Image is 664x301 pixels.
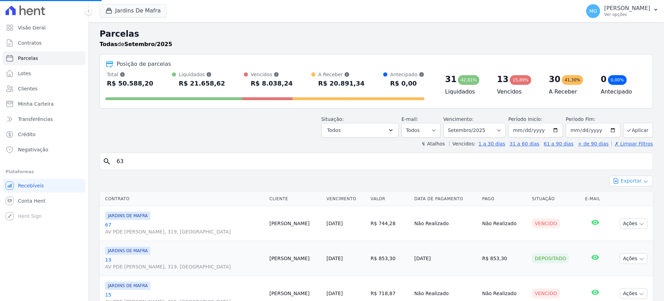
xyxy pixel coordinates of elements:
[107,78,153,89] div: R$ 50.588,20
[445,74,456,85] div: 31
[532,254,569,263] div: Depositado
[18,197,45,204] span: Conta Hent
[604,12,650,17] p: Ver opções
[549,88,590,96] h4: A Receber
[100,192,267,206] th: Contrato
[368,241,412,276] td: R$ 853,30
[117,60,171,68] div: Posição de parcelas
[479,206,529,241] td: Não Realizado
[589,9,597,14] span: MG
[620,253,647,264] button: Ações
[508,116,542,122] label: Período Inicío:
[267,206,324,241] td: [PERSON_NAME]
[3,194,85,208] a: Conta Hent
[390,78,424,89] div: R$ 0,00
[18,146,48,153] span: Negativação
[479,241,529,276] td: R$ 853,30
[562,75,583,85] div: 41,30%
[544,141,573,147] a: 61 a 90 dias
[105,247,150,255] span: JARDINS DE MAFRA
[443,116,473,122] label: Vencimento:
[458,75,479,85] div: 42,81%
[105,256,264,270] a: 13AV PDE [PERSON_NAME], 319, [GEOGRAPHIC_DATA]
[107,71,153,78] div: Total
[620,288,647,299] button: Ações
[18,39,41,46] span: Contratos
[18,116,53,123] span: Transferências
[479,192,529,206] th: Pago
[103,157,111,166] i: search
[3,127,85,141] a: Crédito
[251,78,293,89] div: R$ 8.038,24
[327,126,341,134] span: Todos
[390,71,424,78] div: Antecipado
[18,182,44,189] span: Recebíveis
[3,36,85,50] a: Contratos
[100,41,118,47] strong: Todas
[105,282,150,290] span: JARDINS DE MAFRA
[3,112,85,126] a: Transferências
[582,192,608,206] th: E-mail
[412,206,479,241] td: Não Realizado
[100,28,653,40] h2: Parcelas
[510,75,531,85] div: 15,89%
[497,88,538,96] h4: Vencidos
[445,88,486,96] h4: Liquidados
[100,40,172,48] p: de
[267,192,324,206] th: Cliente
[18,70,31,77] span: Lotes
[124,41,172,47] strong: Setembro/2025
[100,4,167,17] button: Jardins De Mafra
[449,141,476,147] label: Vencidos:
[609,176,653,186] button: Exportar
[412,241,479,276] td: [DATE]
[479,141,505,147] a: 1 a 30 dias
[566,116,620,123] label: Período Fim:
[601,74,607,85] div: 0
[3,179,85,193] a: Recebíveis
[105,212,150,220] span: JARDINS DE MAFRA
[611,141,653,147] a: ✗ Limpar Filtros
[497,74,508,85] div: 13
[581,1,664,21] button: MG [PERSON_NAME] Ver opções
[529,192,582,206] th: Situação
[321,123,399,138] button: Todos
[549,74,560,85] div: 30
[251,71,293,78] div: Vencidos
[324,192,368,206] th: Vencimento
[105,221,264,235] a: 67AV PDE [PERSON_NAME], 319, [GEOGRAPHIC_DATA]
[3,143,85,157] a: Negativação
[402,116,418,122] label: E-mail:
[509,141,539,147] a: 31 a 60 dias
[105,228,264,235] span: AV PDE [PERSON_NAME], 319, [GEOGRAPHIC_DATA]
[578,141,609,147] a: + de 90 dias
[18,85,37,92] span: Clientes
[623,123,653,138] button: Aplicar
[318,78,365,89] div: R$ 20.891,34
[18,131,36,138] span: Crédito
[179,78,225,89] div: R$ 21.658,62
[6,168,83,176] div: Plataformas
[18,100,54,107] span: Minha Carteira
[3,21,85,35] a: Visão Geral
[368,206,412,241] td: R$ 744,28
[412,192,479,206] th: Data de Pagamento
[604,5,650,12] p: [PERSON_NAME]
[3,82,85,96] a: Clientes
[112,154,650,168] input: Buscar por nome do lote ou do cliente
[326,291,343,296] a: [DATE]
[318,71,365,78] div: A Receber
[18,24,46,31] span: Visão Geral
[368,192,412,206] th: Valor
[608,75,627,85] div: 0,00%
[179,71,225,78] div: Liquidados
[3,67,85,80] a: Lotes
[321,116,344,122] label: Situação:
[532,219,560,228] div: Vencido
[3,97,85,111] a: Minha Carteira
[267,241,324,276] td: [PERSON_NAME]
[18,55,38,62] span: Parcelas
[601,88,642,96] h4: Antecipado
[3,51,85,65] a: Parcelas
[105,263,264,270] span: AV PDE [PERSON_NAME], 319, [GEOGRAPHIC_DATA]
